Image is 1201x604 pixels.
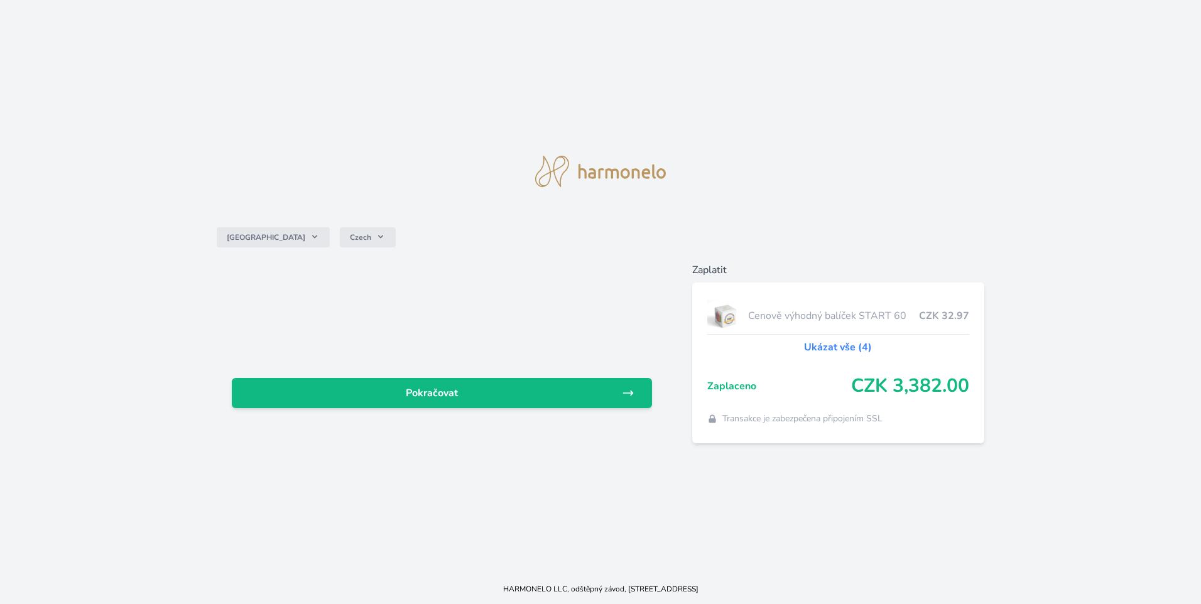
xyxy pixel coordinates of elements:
[692,262,984,278] h6: Zaplatit
[707,300,743,332] img: start.jpg
[535,156,666,187] img: logo.svg
[851,375,969,397] span: CZK 3,382.00
[227,232,305,242] span: [GEOGRAPHIC_DATA]
[804,340,872,355] a: Ukázat vše (4)
[350,232,371,242] span: Czech
[217,227,330,247] button: [GEOGRAPHIC_DATA]
[242,386,622,401] span: Pokračovat
[707,379,851,394] span: Zaplaceno
[722,413,883,425] span: Transakce je zabezpečena připojením SSL
[232,378,652,408] a: Pokračovat
[340,227,396,247] button: Czech
[919,308,969,323] span: CZK 32.97
[748,308,919,323] span: Cenově výhodný balíček START 60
